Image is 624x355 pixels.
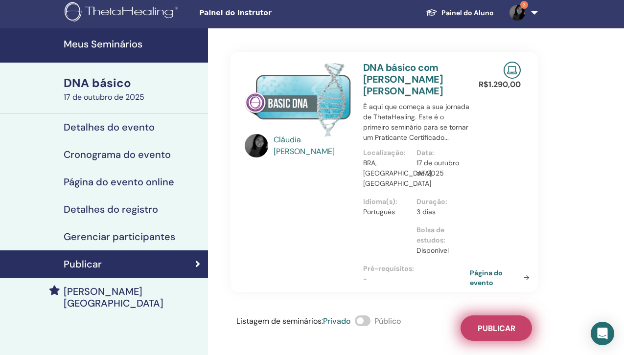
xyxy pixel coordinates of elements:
[236,316,322,326] font: Listagem de seminários
[245,62,351,137] img: DNA básico
[412,264,414,273] font: :
[416,246,449,255] font: Disponível
[363,102,469,142] font: É aqui que começa a sua jornada de ThetaHealing. Este é o primeiro seminário para se tornar um Pr...
[199,9,272,17] font: Painel do instrutor
[504,62,521,79] img: Seminário Online ao Vivo
[374,316,401,326] font: Público
[470,269,503,287] font: Página do evento
[445,197,447,206] font: :
[416,197,445,206] font: Duração
[363,197,395,206] font: Idioma(s)
[478,323,515,333] font: Publicar
[245,134,268,157] img: default.jpg
[443,236,445,244] font: :
[591,322,614,345] div: Abra o Intercom Messenger
[274,146,335,156] font: [PERSON_NAME]
[363,207,395,216] font: Português
[58,75,208,103] a: DNA básico17 de outubro de 2025
[509,5,525,21] img: default.jpg
[416,207,436,216] font: 3 dias
[64,176,174,188] font: Página do evento online
[64,285,163,310] font: [PERSON_NAME] [GEOGRAPHIC_DATA]
[363,264,412,273] font: Pré-requisitos
[404,148,406,157] font: :
[479,79,488,89] font: R$
[322,316,323,326] font: :
[395,197,397,206] font: :
[64,92,144,102] font: 17 de outubro de 2025
[426,8,438,17] img: graduation-cap-white.svg
[274,134,354,157] a: Cláudia [PERSON_NAME]
[441,8,494,17] font: Painel do Aluno
[488,79,521,89] font: 1.290,00
[418,3,502,22] a: Painel do Aluno
[416,148,432,157] font: Data
[64,203,158,216] font: Detalhes do registro
[363,274,367,283] font: -
[416,225,444,244] font: Bolsa de estudos
[461,315,532,341] button: Publicar
[363,158,433,188] font: BRA, [GEOGRAPHIC_DATA], [GEOGRAPHIC_DATA]
[64,121,155,133] font: Detalhes do evento
[323,316,351,326] font: Privado
[363,61,443,97] a: DNA básico com [PERSON_NAME] [PERSON_NAME]
[416,158,459,177] font: 17 de outubro de 2025
[64,38,142,50] font: Meus Seminários
[274,134,301,145] font: Cláudia
[523,1,526,8] font: 3
[64,148,171,161] font: Cronograma do evento
[65,2,182,24] img: logo.png
[432,148,434,157] font: :
[64,230,175,243] font: Gerenciar participantes
[64,75,131,90] font: DNA básico
[470,268,533,287] a: Página do evento
[64,258,102,270] font: Publicar
[363,148,404,157] font: Localização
